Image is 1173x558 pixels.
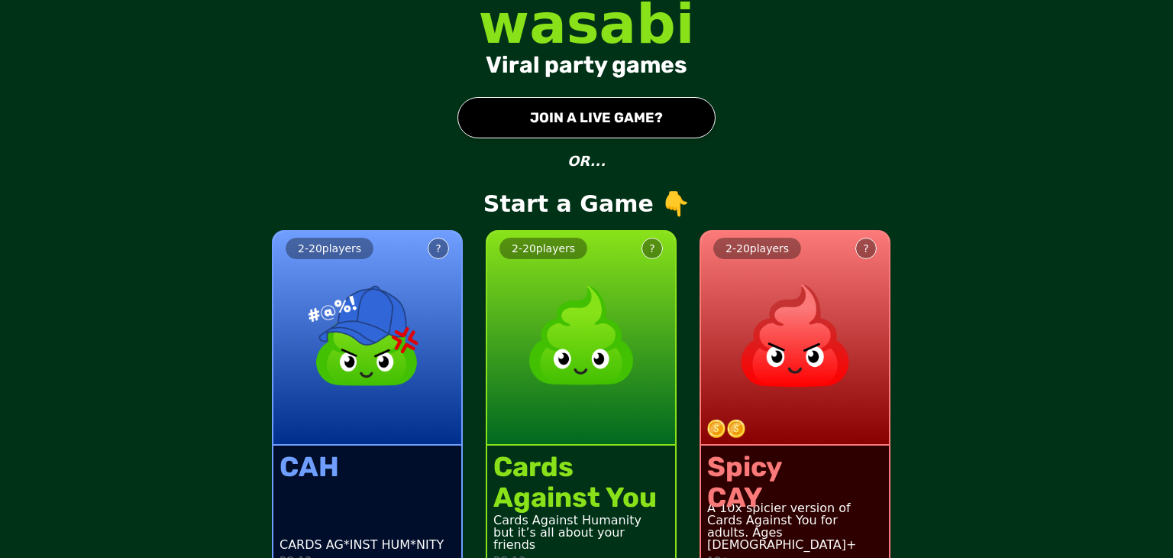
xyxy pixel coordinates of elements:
[428,238,449,259] button: ?
[641,238,663,259] button: ?
[707,452,782,482] div: Spicy
[728,268,862,403] img: product image
[483,190,690,218] p: Start a Game 👇
[493,527,669,551] div: but it’s all about your friends
[727,420,745,438] img: token
[486,51,687,79] div: Viral party games
[280,539,444,551] div: CARDS AG*INST HUM*NITY
[567,151,606,172] p: OR...
[493,482,657,513] div: Against You
[512,242,575,255] span: 2 - 20 players
[863,241,868,256] div: ?
[707,502,883,551] div: A 10x spicier version of Cards Against You for adults. Ages [DEMOGRAPHIC_DATA]+
[300,268,435,403] img: product image
[493,452,657,482] div: Cards
[855,238,877,259] button: ?
[514,268,648,403] img: product image
[457,97,716,138] button: JOIN A LIVE GAME?
[280,452,339,482] div: CAH
[649,241,654,256] div: ?
[298,242,361,255] span: 2 - 20 players
[707,420,725,438] img: token
[435,241,441,256] div: ?
[707,482,782,513] div: CAY
[493,514,669,527] div: Cards Against Humanity
[725,242,789,255] span: 2 - 20 players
